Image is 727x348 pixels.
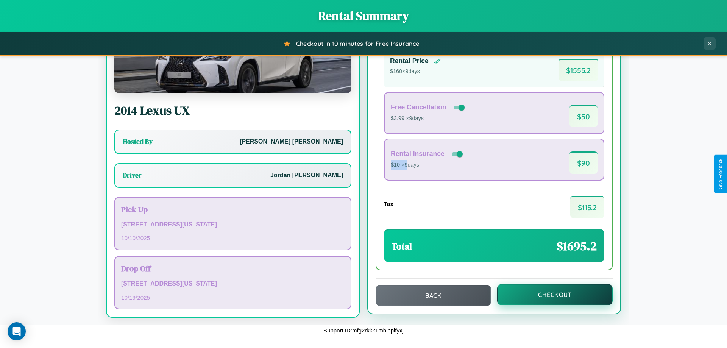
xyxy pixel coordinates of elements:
[123,137,153,146] h3: Hosted By
[391,150,445,158] h4: Rental Insurance
[114,102,351,119] h2: 2014 Lexus UX
[8,322,26,340] div: Open Intercom Messenger
[121,263,345,274] h3: Drop Off
[121,233,345,243] p: 10 / 10 / 2025
[559,59,598,81] span: $ 1555.2
[121,204,345,215] h3: Pick Up
[8,8,719,24] h1: Rental Summary
[391,160,464,170] p: $10 × 9 days
[384,201,393,207] h4: Tax
[376,285,491,306] button: Back
[569,151,598,174] span: $ 90
[391,103,446,111] h4: Free Cancellation
[240,136,343,147] p: [PERSON_NAME] [PERSON_NAME]
[557,238,597,254] span: $ 1695.2
[121,292,345,303] p: 10 / 19 / 2025
[569,105,598,127] span: $ 50
[121,219,345,230] p: [STREET_ADDRESS][US_STATE]
[390,67,441,76] p: $ 160 × 9 days
[392,240,412,253] h3: Total
[323,325,404,336] p: Support ID: mfg2rkkk1mblhpifyxj
[497,284,613,305] button: Checkout
[121,278,345,289] p: [STREET_ADDRESS][US_STATE]
[391,114,466,123] p: $3.99 × 9 days
[390,57,429,65] h4: Rental Price
[123,171,142,180] h3: Driver
[570,196,604,218] span: $ 115.2
[296,40,419,47] span: Checkout in 10 minutes for Free Insurance
[718,159,723,189] div: Give Feedback
[270,170,343,181] p: Jordan [PERSON_NAME]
